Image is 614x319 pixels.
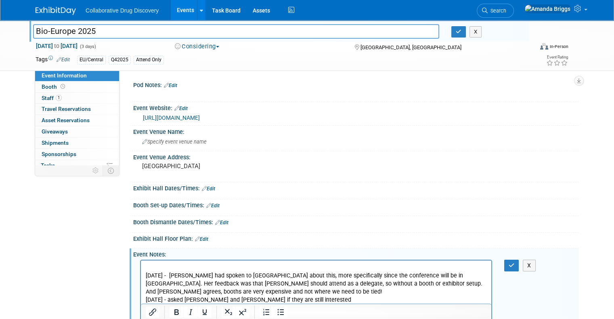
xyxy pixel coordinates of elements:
img: Format-Inperson.png [540,43,548,50]
a: Staff1 [35,93,119,104]
a: Travel Reservations [35,104,119,115]
span: 1 [56,95,62,101]
div: Booth Dismantle Dates/Times: [133,216,578,227]
span: Travel Reservations [42,106,91,112]
a: Asset Reservations [35,115,119,126]
button: Bullet list [274,306,287,318]
button: Bold [170,306,183,318]
button: Italic [184,306,197,318]
span: Collaborative Drug Discovery [86,7,159,14]
td: Toggle Event Tabs [103,165,119,176]
td: Personalize Event Tab Strip [89,165,103,176]
a: Tasks [35,160,119,171]
button: Superscript [236,306,249,318]
div: Exhibit Hall Dates/Times: [133,182,578,193]
a: Search [477,4,514,18]
button: X [523,260,536,271]
a: Booth [35,81,119,92]
div: Event Format [490,42,568,54]
span: [GEOGRAPHIC_DATA], [GEOGRAPHIC_DATA] [360,44,461,50]
a: Edit [164,83,177,88]
div: Q42025 [109,56,131,64]
div: Pod Notes: [133,79,578,90]
iframe: Rich Text Area [141,261,491,304]
img: ExhibitDay [36,7,76,15]
a: Edit [57,57,70,63]
button: Considering [172,42,222,51]
div: Exhibit Hall Floor Plan: [133,233,578,243]
span: Tasks [41,162,55,169]
button: Numbered list [260,306,273,318]
button: X [469,26,482,38]
div: Attend Only [134,56,164,64]
a: Edit [202,186,215,192]
div: EU/Central [77,56,106,64]
div: Event Rating [546,55,568,59]
div: Event Website: [133,102,578,113]
span: Giveaways [42,128,68,135]
button: Underline [198,306,212,318]
span: Booth not reserved yet [59,83,67,90]
span: Staff [42,95,62,101]
a: Event Information [35,70,119,81]
a: Sponsorships [35,149,119,160]
span: to [53,43,61,49]
a: Edit [206,203,220,208]
button: Insert/edit link [146,306,159,318]
span: Shipments [42,140,69,146]
div: Event Venue Address: [133,151,578,161]
a: Edit [215,220,228,225]
span: Sponsorships [42,151,76,157]
pre: [GEOGRAPHIC_DATA] [142,163,310,170]
img: Amanda Briggs [524,4,571,13]
a: Shipments [35,138,119,148]
span: [DATE] [DATE] [36,42,78,50]
a: [URL][DOMAIN_NAME] [143,115,200,121]
body: Rich Text Area. Press ALT-0 for help. [4,3,346,44]
a: Edit [174,106,188,111]
a: Giveaways [35,126,119,137]
a: Edit [195,236,208,242]
span: Specify event venue name [142,139,207,145]
span: Asset Reservations [42,117,90,123]
span: Event Information [42,72,87,79]
span: Booth [42,83,67,90]
div: In-Person [549,44,568,50]
button: Subscript [222,306,235,318]
div: Event Venue Name: [133,126,578,136]
div: Booth Set-up Dates/Times: [133,199,578,210]
p: [DATE] - [PERSON_NAME] had spoken to [GEOGRAPHIC_DATA] about this, more specifically since the co... [5,11,346,44]
span: (3 days) [79,44,96,49]
span: Search [488,8,506,14]
td: Tags [36,55,70,65]
div: Event Notes: [133,248,578,259]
